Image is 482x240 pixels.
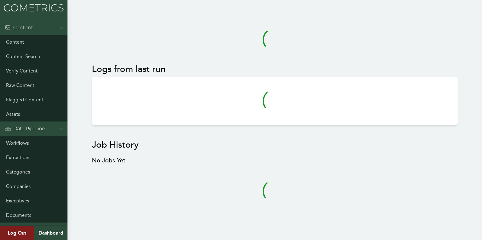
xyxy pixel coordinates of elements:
a: Dashboard [34,226,67,240]
svg: audio-loading [263,179,287,203]
svg: audio-loading [263,28,287,52]
h3: No Jobs Yet [92,156,457,165]
div: Content [5,24,33,31]
svg: audio-loading [263,89,287,113]
div: Data Pipeline [5,125,45,132]
h2: Job History [92,140,457,150]
h2: Logs from last run [92,64,457,75]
